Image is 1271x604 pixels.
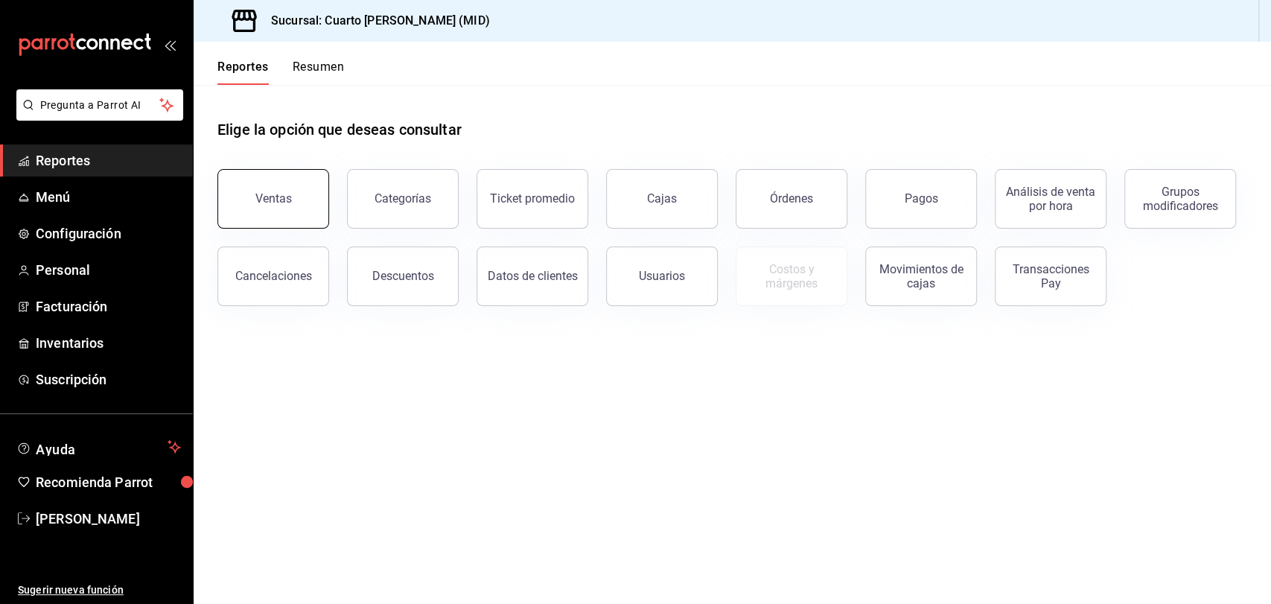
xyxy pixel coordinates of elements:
[995,169,1106,229] button: Análisis de venta por hora
[865,169,977,229] button: Pagos
[490,191,575,206] div: Ticket promedio
[36,333,181,353] span: Inventarios
[259,12,490,30] h3: Sucursal: Cuarto [PERSON_NAME] (MID)
[293,60,344,85] button: Resumen
[36,296,181,317] span: Facturación
[865,247,977,306] button: Movimientos de cajas
[36,150,181,171] span: Reportes
[10,108,183,124] a: Pregunta a Parrot AI
[736,169,847,229] button: Órdenes
[235,269,312,283] div: Cancelaciones
[18,582,181,598] span: Sugerir nueva función
[477,247,588,306] button: Datos de clientes
[16,89,183,121] button: Pregunta a Parrot AI
[736,247,847,306] button: Contrata inventarios para ver este reporte
[372,269,434,283] div: Descuentos
[217,118,462,141] h1: Elige la opción que deseas consultar
[40,98,160,113] span: Pregunta a Parrot AI
[1004,262,1097,290] div: Transacciones Pay
[347,169,459,229] button: Categorías
[36,223,181,244] span: Configuración
[36,369,181,390] span: Suscripción
[1134,185,1226,213] div: Grupos modificadores
[770,191,813,206] div: Órdenes
[639,269,685,283] div: Usuarios
[36,509,181,529] span: [PERSON_NAME]
[606,169,718,229] button: Cajas
[217,60,344,85] div: navigation tabs
[1124,169,1236,229] button: Grupos modificadores
[36,438,162,456] span: Ayuda
[875,262,967,290] div: Movimientos de cajas
[905,191,938,206] div: Pagos
[217,60,269,85] button: Reportes
[375,191,431,206] div: Categorías
[217,169,329,229] button: Ventas
[164,39,176,51] button: open_drawer_menu
[36,260,181,280] span: Personal
[217,247,329,306] button: Cancelaciones
[347,247,459,306] button: Descuentos
[1004,185,1097,213] div: Análisis de venta por hora
[606,247,718,306] button: Usuarios
[488,269,578,283] div: Datos de clientes
[477,169,588,229] button: Ticket promedio
[36,472,181,492] span: Recomienda Parrot
[36,187,181,207] span: Menú
[647,191,677,206] div: Cajas
[745,262,838,290] div: Costos y márgenes
[995,247,1106,306] button: Transacciones Pay
[255,191,292,206] div: Ventas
